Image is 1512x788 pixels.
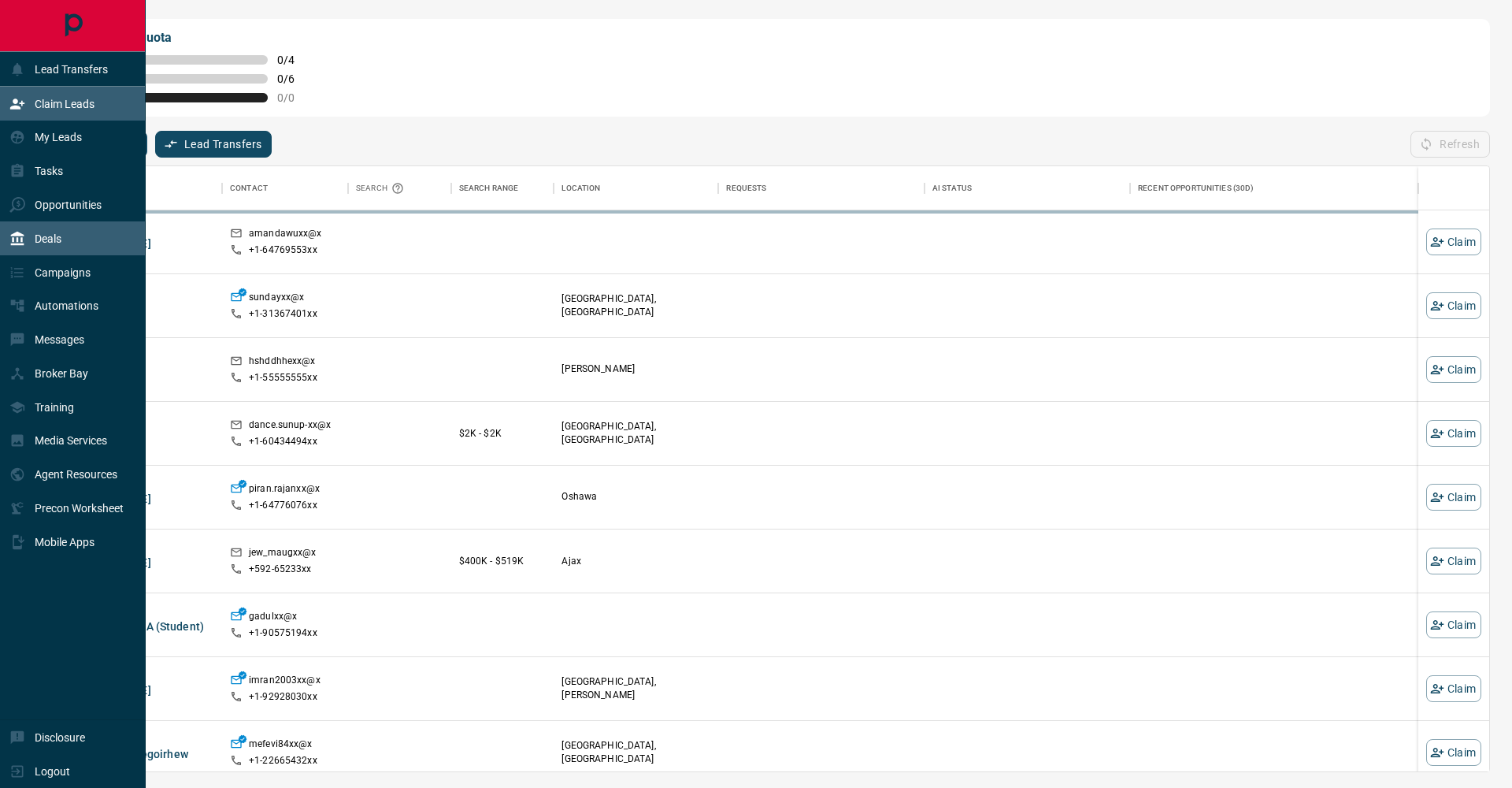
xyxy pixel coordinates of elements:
[561,362,710,376] p: [PERSON_NAME]
[459,554,547,568] p: $400K - $519K
[554,166,718,210] div: Location
[356,166,408,210] div: Search
[925,166,1130,210] div: AI Status
[1130,166,1418,210] div: Recent Opportunities (30d)
[277,91,312,104] span: 0 / 0
[561,490,710,504] p: Oshawa
[1426,484,1481,511] button: Claim
[1138,166,1254,210] div: Recent Opportunities (30d)
[249,371,317,385] p: +1- 55555555xx
[249,563,312,576] p: +592- 65233xx
[249,499,317,512] p: +1- 64776076xx
[1426,420,1481,447] button: Claim
[561,292,710,319] p: [GEOGRAPHIC_DATA], [GEOGRAPHIC_DATA]
[249,435,317,448] p: +1- 60434494xx
[230,166,268,210] div: Contact
[249,418,331,435] p: dance.sunup-xx@x
[277,54,312,66] span: 0 / 4
[249,546,317,563] p: jew_maugxx@x
[1426,611,1481,638] button: Claim
[249,291,304,307] p: sundayxx@x
[561,555,710,568] p: Ajax
[249,355,316,371] p: hshddhhexx@x
[459,426,547,440] p: $2K - $2K
[277,72,312,85] span: 0 / 6
[459,166,519,210] div: Search Range
[155,131,272,158] button: Lead Transfers
[561,166,600,210] div: Location
[451,166,554,210] div: Search Range
[561,420,710,447] p: [GEOGRAPHIC_DATA], [GEOGRAPHIC_DATA]
[249,307,317,321] p: +1- 31367401xx
[1426,229,1481,255] button: Claim
[249,610,297,626] p: gadulxx@x
[561,675,710,702] p: [GEOGRAPHIC_DATA], [PERSON_NAME]
[561,739,710,766] p: [GEOGRAPHIC_DATA], [GEOGRAPHIC_DATA]
[249,738,313,754] p: mefevi84xx@x
[249,626,317,640] p: +1- 90575194xx
[726,166,766,210] div: Requests
[1426,548,1481,574] button: Claim
[249,482,320,499] p: piran.rajanxx@x
[718,166,924,210] div: Requests
[249,243,317,257] p: +1- 64769553xx
[222,166,348,210] div: Contact
[85,28,312,47] p: My Daily Quota
[1426,739,1481,766] button: Claim
[1426,356,1481,383] button: Claim
[249,674,321,690] p: imran2003xx@x
[932,166,972,210] div: AI Status
[249,690,317,704] p: +1- 92928030xx
[1426,292,1481,319] button: Claim
[249,754,317,768] p: +1- 22665432xx
[57,166,222,210] div: Name
[249,227,322,243] p: amandawuxx@x
[1426,675,1481,702] button: Claim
